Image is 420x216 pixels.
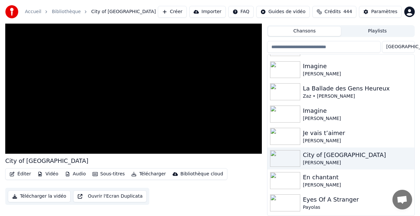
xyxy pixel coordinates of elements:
button: Chansons [268,27,341,36]
button: Paramètres [359,6,402,18]
span: Crédits [325,9,341,15]
div: City of [GEOGRAPHIC_DATA] [303,150,412,160]
button: Vidéo [35,169,61,179]
button: Guides de vidéo [256,6,310,18]
a: Bibliothèque [52,9,81,15]
div: [PERSON_NAME] [303,115,412,122]
a: Accueil [25,9,41,15]
div: Bibliothèque cloud [180,171,223,177]
div: Paramètres [371,9,397,15]
div: [PERSON_NAME] [303,160,412,166]
span: 444 [343,9,352,15]
button: Ouvrir l'Ecran Duplicata [73,190,147,202]
button: Éditer [7,169,33,179]
div: La Ballade des Gens Heureux [303,84,412,93]
button: Crédits444 [312,6,356,18]
div: Je vais t’aimer [303,128,412,138]
button: Importer [189,6,226,18]
div: Imagine [303,62,412,71]
a: Ouvrir le chat [392,190,412,209]
div: Eyes Of A Stranger [303,195,412,204]
span: City of [GEOGRAPHIC_DATA] [91,9,156,15]
div: City of [GEOGRAPHIC_DATA] [5,156,88,166]
div: Zaz • [PERSON_NAME] [303,93,412,100]
div: [PERSON_NAME] [303,71,412,77]
div: Payolas [303,204,412,211]
button: Télécharger [129,169,168,179]
button: Créer [158,6,187,18]
img: youka [5,5,18,18]
div: [PERSON_NAME] [303,138,412,144]
button: Télécharger la vidéo [8,190,71,202]
div: [PERSON_NAME] [303,182,412,188]
nav: breadcrumb [25,9,156,15]
button: Audio [62,169,89,179]
button: FAQ [228,6,254,18]
button: Playlists [341,27,414,36]
div: En chantant [303,173,412,182]
button: Sous-titres [90,169,128,179]
div: Imagine [303,106,412,115]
